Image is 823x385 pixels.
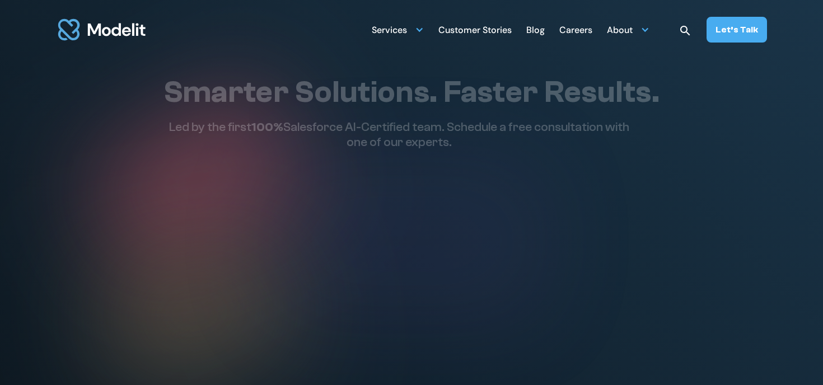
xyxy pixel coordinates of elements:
[56,12,148,47] img: modelit logo
[559,18,592,40] a: Careers
[163,74,660,111] h1: Smarter Solutions. Faster Results.
[716,24,758,36] div: Let’s Talk
[372,18,424,40] div: Services
[251,120,283,134] span: 100%
[526,18,545,40] a: Blog
[163,120,635,149] p: Led by the first Salesforce AI-Certified team. Schedule a free consultation with one of our experts.
[559,20,592,42] div: Careers
[56,12,148,47] a: home
[607,18,649,40] div: About
[607,20,633,42] div: About
[438,18,512,40] a: Customer Stories
[526,20,545,42] div: Blog
[372,20,407,42] div: Services
[707,17,767,43] a: Let’s Talk
[438,20,512,42] div: Customer Stories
